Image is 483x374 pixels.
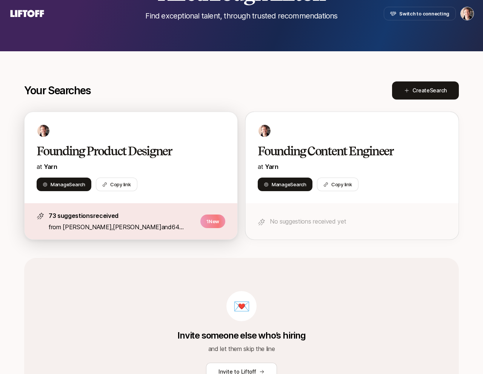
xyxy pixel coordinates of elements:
img: Jasper Story [461,7,474,20]
h2: Founding Content Engineer [258,144,431,159]
span: [PERSON_NAME] [113,223,162,231]
p: from [49,222,196,232]
button: Copy link [317,178,358,191]
button: Jasper Story [460,7,474,20]
span: Yarn [265,163,278,170]
span: Search [69,181,85,187]
button: ManageSearch [37,178,91,191]
span: Manage [272,181,306,188]
span: Switch to connecting [399,10,449,17]
img: star-icon [258,218,265,226]
div: 💌 [226,291,257,321]
p: Your Searches [24,84,91,97]
p: No suggestions received yet [270,216,446,226]
span: [PERSON_NAME] [63,223,111,231]
span: Search [430,87,447,93]
p: 73 suggestions received [49,211,196,221]
h2: Founding Product Designer [37,144,209,159]
p: and let them skip the line [208,344,275,354]
button: Switch to connecting [384,7,456,20]
p: 1 New [200,215,225,228]
img: 8cb3e434_9646_4a7a_9a3b_672daafcbcea.jpg [258,125,271,137]
p: at [37,162,225,172]
p: Invite someone else who’s hiring [177,330,306,341]
button: ManageSearch [258,178,312,191]
img: star-icon [37,212,44,220]
button: CreateSearch [392,81,459,100]
span: , [111,223,162,231]
a: Yarn [44,163,57,170]
button: Copy link [96,178,137,191]
p: at [258,162,446,172]
span: Manage [51,181,85,188]
span: Search [290,181,306,187]
img: 8cb3e434_9646_4a7a_9a3b_672daafcbcea.jpg [37,125,49,137]
span: Create [412,86,447,95]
